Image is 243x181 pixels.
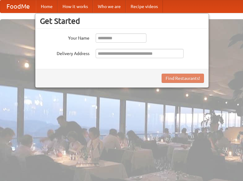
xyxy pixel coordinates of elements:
[40,33,89,41] label: Your Name
[93,0,126,13] a: Who we are
[0,0,36,13] a: FoodMe
[40,49,89,57] label: Delivery Address
[40,16,204,26] h3: Get Started
[126,0,163,13] a: Recipe videos
[162,74,204,83] button: Find Restaurants!
[58,0,93,13] a: How it works
[36,0,58,13] a: Home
